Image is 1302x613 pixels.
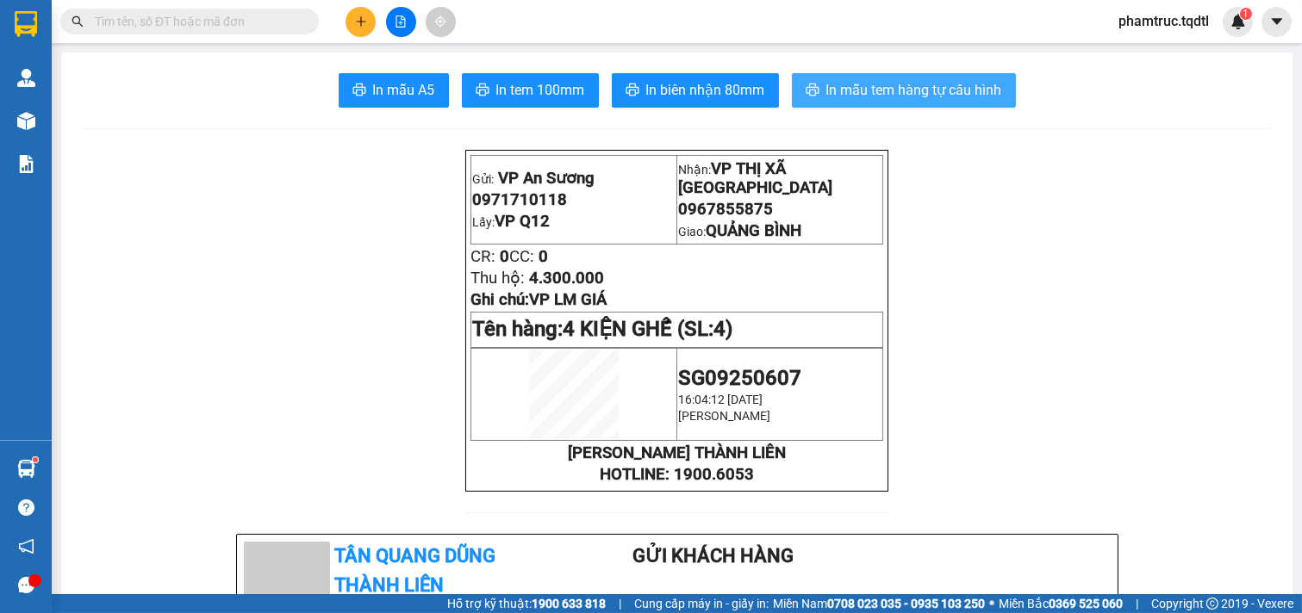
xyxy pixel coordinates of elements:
[9,9,250,73] li: Tân Quang Dũng Thành Liên
[626,83,639,99] span: printer
[17,112,35,130] img: warehouse-icon
[18,577,34,593] span: message
[498,169,595,188] span: VP An Sương
[472,317,732,341] span: Tên hàng:
[373,79,435,101] span: In mẫu A5
[447,594,606,613] span: Hỗ trợ kỹ thuật:
[472,169,676,188] p: Gửi:
[386,7,416,37] button: file-add
[33,457,38,462] sup: 1
[472,215,550,229] span: Lấy:
[17,460,35,478] img: warehouse-icon
[792,73,1016,108] button: printerIn mẫu tem hàng tự cấu hình
[509,247,534,266] span: CC:
[15,11,37,37] img: logo-vxr
[395,15,407,28] span: file-add
[539,247,548,266] span: 0
[600,465,754,484] strong: HOTLINE: 1900.6053
[335,545,496,597] b: Tân Quang Dũng Thành Liên
[18,499,34,516] span: question-circle
[678,409,770,423] span: [PERSON_NAME]
[678,366,801,390] span: SG09250607
[119,93,229,150] li: VP VP THỊ XÃ [GEOGRAPHIC_DATA]
[529,290,607,309] span: VP LM GIÁ
[346,7,376,37] button: plus
[632,545,794,567] b: Gửi khách hàng
[806,83,819,99] span: printer
[17,155,35,173] img: solution-icon
[352,83,366,99] span: printer
[1105,10,1223,32] span: phamtruc.tqdtl
[472,190,567,209] span: 0971710118
[495,212,550,231] span: VP Q12
[9,93,119,112] li: VP VP An Sương
[678,159,881,197] p: Nhận:
[612,73,779,108] button: printerIn biên nhận 80mm
[1262,7,1292,37] button: caret-down
[426,7,456,37] button: aim
[496,79,585,101] span: In tem 100mm
[678,159,832,197] span: VP THỊ XÃ [GEOGRAPHIC_DATA]
[1230,14,1246,29] img: icon-new-feature
[1240,8,1252,20] sup: 1
[532,597,606,610] strong: 1900 633 818
[568,443,786,462] strong: [PERSON_NAME] THÀNH LIÊN
[95,12,298,31] input: Tìm tên, số ĐT hoặc mã đơn
[470,269,525,288] span: Thu hộ:
[500,247,509,266] span: 0
[529,269,604,288] span: 4.300.000
[1049,597,1123,610] strong: 0369 525 060
[470,290,607,309] span: Ghi chú:
[773,594,985,613] span: Miền Nam
[713,317,732,341] span: 4)
[476,83,489,99] span: printer
[462,73,599,108] button: printerIn tem 100mm
[827,597,985,610] strong: 0708 023 035 - 0935 103 250
[646,79,765,101] span: In biên nhận 80mm
[619,594,621,613] span: |
[1206,598,1218,610] span: copyright
[678,393,763,406] span: 16:04:12 [DATE]
[678,200,773,219] span: 0967855875
[9,115,21,127] span: environment
[470,247,495,266] span: CR:
[634,594,769,613] span: Cung cấp máy in - giấy in:
[355,15,367,28] span: plus
[999,594,1123,613] span: Miền Bắc
[563,317,732,341] span: 4 KIỆN GHẾ (SL:
[18,538,34,554] span: notification
[826,79,1002,101] span: In mẫu tem hàng tự cấu hình
[678,225,801,238] span: Giao:
[706,221,801,240] span: QUẢNG BÌNH
[989,600,994,607] span: ⚪️
[434,15,446,28] span: aim
[17,69,35,87] img: warehouse-icon
[1243,8,1249,20] span: 1
[1269,14,1285,29] span: caret-down
[9,115,116,147] b: Bến xe An Sương - Quận 12
[339,73,449,108] button: printerIn mẫu A5
[72,15,84,28] span: search
[1136,594,1138,613] span: |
